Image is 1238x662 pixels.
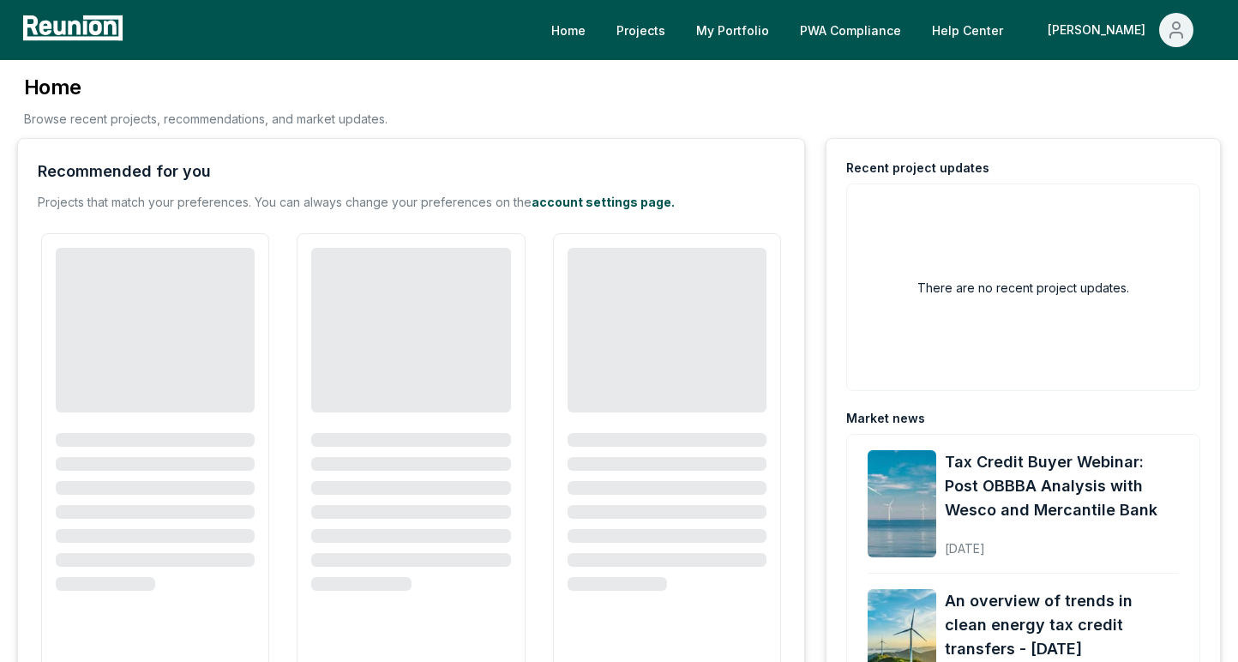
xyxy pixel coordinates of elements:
[868,450,936,557] img: Tax Credit Buyer Webinar: Post OBBBA Analysis with Wesco and Mercantile Bank
[917,279,1129,297] h2: There are no recent project updates.
[38,159,211,184] div: Recommended for you
[538,13,1221,47] nav: Main
[786,13,915,47] a: PWA Compliance
[945,450,1179,522] a: Tax Credit Buyer Webinar: Post OBBBA Analysis with Wesco and Mercantile Bank
[24,74,388,101] h3: Home
[945,589,1179,661] a: An overview of trends in clean energy tax credit transfers - [DATE]
[24,110,388,128] p: Browse recent projects, recommendations, and market updates.
[532,195,675,209] a: account settings page.
[682,13,783,47] a: My Portfolio
[846,410,925,427] div: Market news
[846,159,989,177] div: Recent project updates
[603,13,679,47] a: Projects
[945,527,1179,557] div: [DATE]
[1034,13,1207,47] button: [PERSON_NAME]
[38,195,532,209] span: Projects that match your preferences. You can always change your preferences on the
[1048,13,1152,47] div: [PERSON_NAME]
[918,13,1017,47] a: Help Center
[538,13,599,47] a: Home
